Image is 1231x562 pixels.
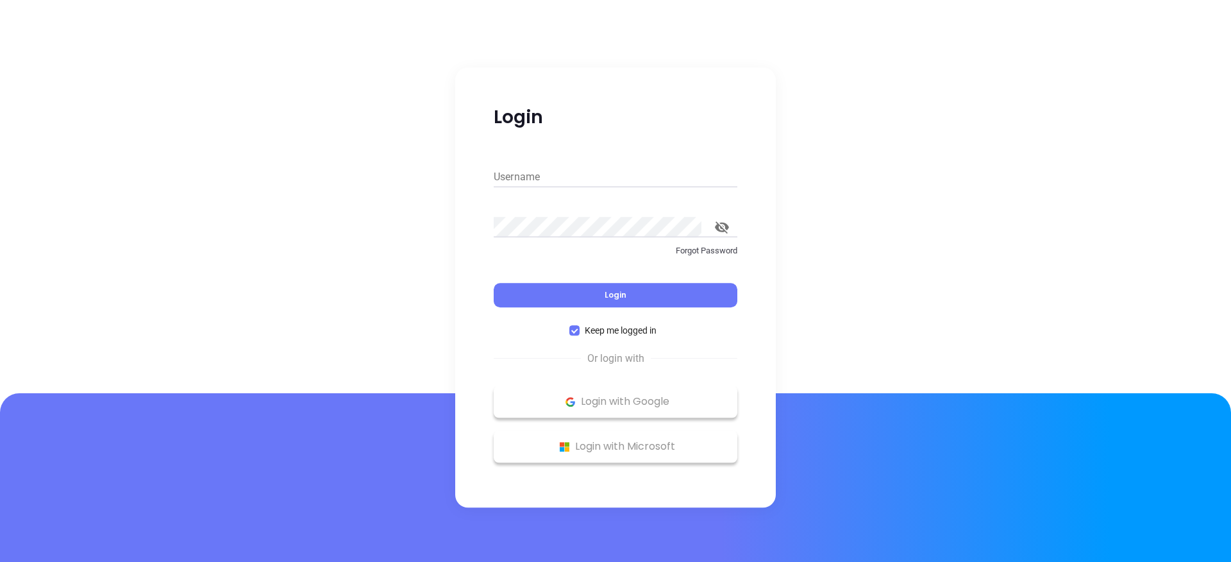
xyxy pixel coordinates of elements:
p: Forgot Password [494,244,737,257]
span: Or login with [581,351,651,366]
button: Google Logo Login with Google [494,386,737,418]
img: Microsoft Logo [557,439,573,455]
button: Login [494,283,737,307]
p: Login with Microsoft [500,437,731,456]
p: Login [494,106,737,129]
a: Forgot Password [494,244,737,268]
p: Login with Google [500,392,731,411]
button: Microsoft Logo Login with Microsoft [494,430,737,463]
span: Keep me logged in [580,323,662,337]
img: Google Logo [562,394,578,410]
button: toggle password visibility [707,212,737,243]
span: Login [605,289,626,300]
